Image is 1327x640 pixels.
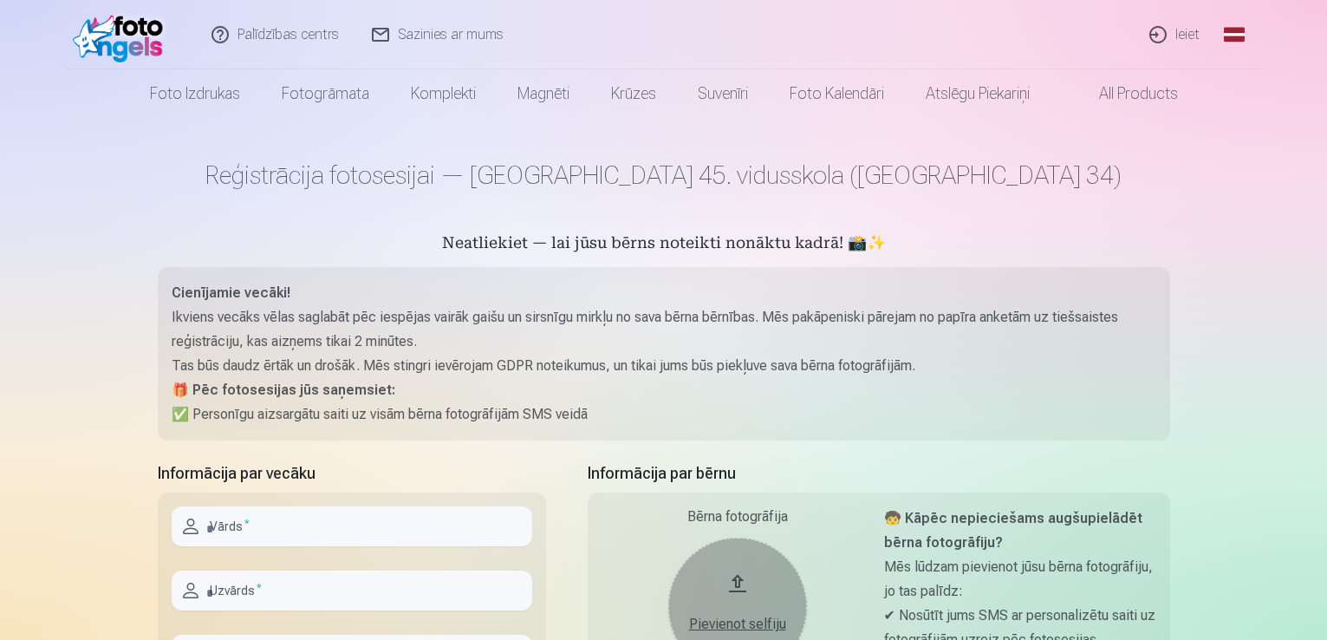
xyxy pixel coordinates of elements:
p: Tas būs daudz ērtāk un drošāk. Mēs stingri ievērojam GDPR noteikumus, un tikai jums būs piekļuve ... [172,354,1156,378]
a: Foto izdrukas [129,69,261,118]
p: Ikviens vecāks vēlas saglabāt pēc iespējas vairāk gaišu un sirsnīgu mirkļu no sava bērna bērnības... [172,305,1156,354]
div: Bērna fotogrāfija [602,506,874,527]
h1: Reģistrācija fotosesijai — [GEOGRAPHIC_DATA] 45. vidusskola ([GEOGRAPHIC_DATA] 34) [158,160,1170,191]
img: /fa1 [73,7,172,62]
a: Magnēti [497,69,590,118]
a: All products [1051,69,1199,118]
a: Foto kalendāri [769,69,905,118]
a: Suvenīri [677,69,769,118]
a: Fotogrāmata [261,69,390,118]
p: Mēs lūdzam pievienot jūsu bērna fotogrāfiju, jo tas palīdz: [884,555,1156,604]
strong: 🎁 Pēc fotosesijas jūs saņemsiet: [172,382,395,398]
a: Komplekti [390,69,497,118]
a: Krūzes [590,69,677,118]
strong: 🧒 Kāpēc nepieciešams augšupielādēt bērna fotogrāfiju? [884,510,1142,551]
strong: Cienījamie vecāki! [172,284,290,301]
div: Pievienot selfiju [686,614,790,635]
a: Atslēgu piekariņi [905,69,1051,118]
p: ✅ Personīgu aizsargātu saiti uz visām bērna fotogrāfijām SMS veidā [172,402,1156,427]
h5: Informācija par bērnu [588,461,1170,486]
h5: Neatliekiet — lai jūsu bērns noteikti nonāktu kadrā! 📸✨ [158,232,1170,257]
h5: Informācija par vecāku [158,461,546,486]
